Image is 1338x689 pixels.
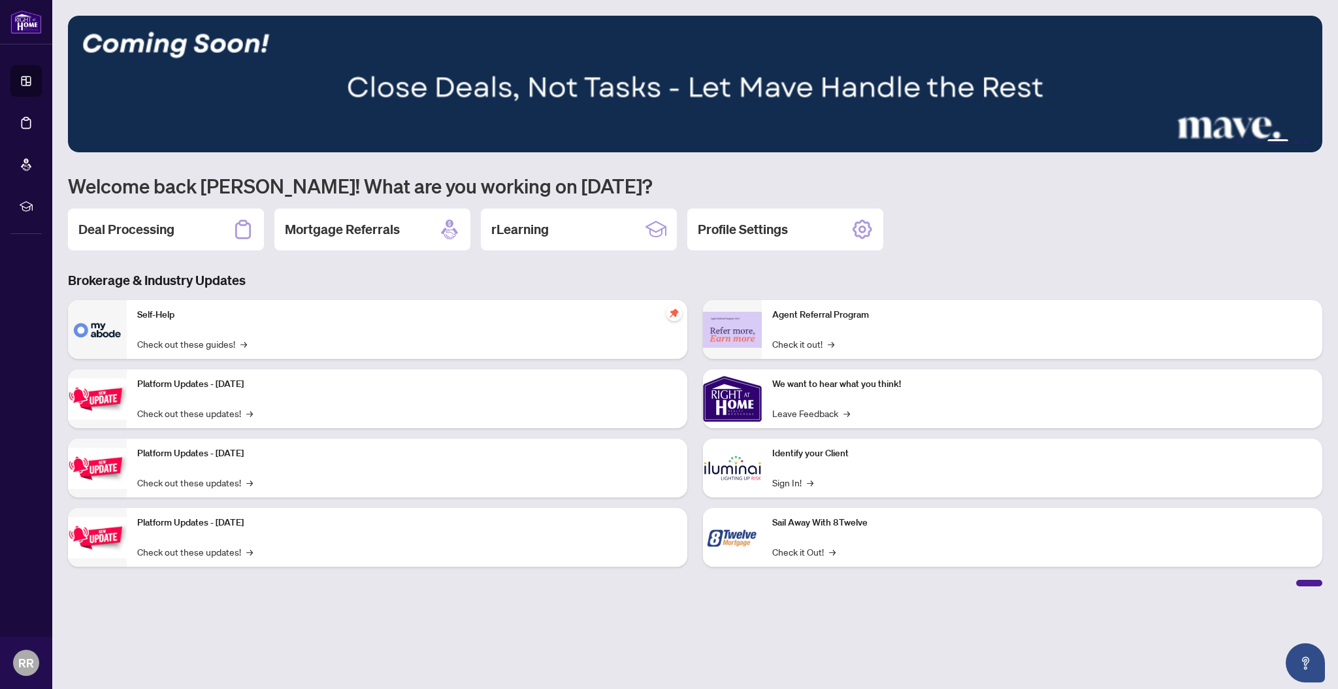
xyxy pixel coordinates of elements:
span: RR [18,654,34,672]
p: Platform Updates - [DATE] [137,446,677,461]
a: Check out these updates!→ [137,406,253,420]
h2: Profile Settings [698,220,788,239]
p: Agent Referral Program [772,308,1312,322]
button: 5 [1294,139,1299,144]
img: logo [10,10,42,34]
span: → [240,337,247,351]
h1: Welcome back [PERSON_NAME]! What are you working on [DATE]? [68,173,1322,198]
h2: Mortgage Referrals [285,220,400,239]
img: Self-Help [68,300,127,359]
img: Platform Updates - June 23, 2025 [68,517,127,558]
img: We want to hear what you think! [703,369,762,428]
p: Sail Away With 8Twelve [772,516,1312,530]
p: Identify your Client [772,446,1312,461]
span: pushpin [666,305,682,321]
img: Identify your Client [703,439,762,497]
a: Leave Feedback→ [772,406,850,420]
span: → [829,545,836,559]
a: Sign In!→ [772,475,813,490]
span: → [807,475,813,490]
a: Check out these guides!→ [137,337,247,351]
a: Check it out!→ [772,337,834,351]
img: Sail Away With 8Twelve [703,508,762,567]
h2: Deal Processing [78,220,174,239]
h2: rLearning [491,220,549,239]
p: We want to hear what you think! [772,377,1312,392]
img: Platform Updates - July 21, 2025 [68,378,127,420]
p: Self-Help [137,308,677,322]
a: Check it Out!→ [772,545,836,559]
button: 6 [1304,139,1309,144]
p: Platform Updates - [DATE] [137,516,677,530]
button: 4 [1267,139,1288,144]
p: Platform Updates - [DATE] [137,377,677,392]
h3: Brokerage & Industry Updates [68,271,1322,290]
img: Agent Referral Program [703,312,762,348]
a: Check out these updates!→ [137,475,253,490]
button: 2 [1247,139,1252,144]
button: Open asap [1286,643,1325,682]
span: → [246,406,253,420]
button: 1 [1236,139,1241,144]
a: Check out these updates!→ [137,545,253,559]
span: → [828,337,834,351]
span: → [246,475,253,490]
img: Platform Updates - July 8, 2025 [68,448,127,489]
button: 3 [1257,139,1262,144]
img: Slide 3 [68,16,1322,152]
span: → [843,406,850,420]
span: → [246,545,253,559]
